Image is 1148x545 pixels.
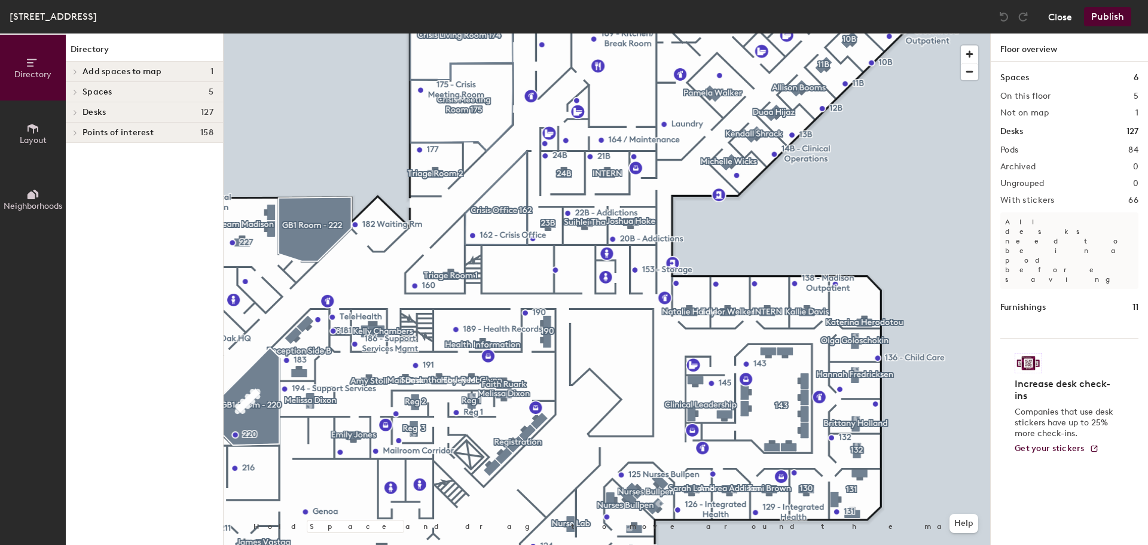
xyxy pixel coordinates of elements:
[1000,162,1036,172] h2: Archived
[83,67,162,77] span: Add spaces to map
[1000,92,1051,101] h2: On this floor
[209,87,213,97] span: 5
[1015,443,1085,453] span: Get your stickers
[949,514,978,533] button: Help
[998,11,1010,23] img: Undo
[991,34,1148,62] h1: Floor overview
[210,67,213,77] span: 1
[83,128,154,138] span: Points of interest
[1128,145,1138,155] h2: 84
[1000,212,1138,289] p: All desks need to be in a pod before saving
[1132,301,1138,314] h1: 11
[1015,444,1099,454] a: Get your stickers
[1128,196,1138,205] h2: 66
[14,69,51,80] span: Directory
[1000,108,1049,118] h2: Not on map
[1015,407,1117,439] p: Companies that use desk stickers have up to 25% more check-ins.
[1133,162,1138,172] h2: 0
[1135,108,1138,118] h2: 1
[1134,92,1138,101] h2: 5
[66,43,223,62] h1: Directory
[1015,353,1042,373] img: Sticker logo
[200,128,213,138] span: 158
[1000,125,1023,138] h1: Desks
[1015,378,1117,402] h4: Increase desk check-ins
[1000,71,1029,84] h1: Spaces
[1048,7,1072,26] button: Close
[20,135,47,145] span: Layout
[83,87,112,97] span: Spaces
[10,9,97,24] div: [STREET_ADDRESS]
[1126,125,1138,138] h1: 127
[1000,301,1046,314] h1: Furnishings
[1000,145,1018,155] h2: Pods
[201,108,213,117] span: 127
[1000,179,1045,188] h2: Ungrouped
[1134,71,1138,84] h1: 6
[4,201,62,211] span: Neighborhoods
[83,108,106,117] span: Desks
[1084,7,1131,26] button: Publish
[1017,11,1029,23] img: Redo
[1000,196,1055,205] h2: With stickers
[1133,179,1138,188] h2: 0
